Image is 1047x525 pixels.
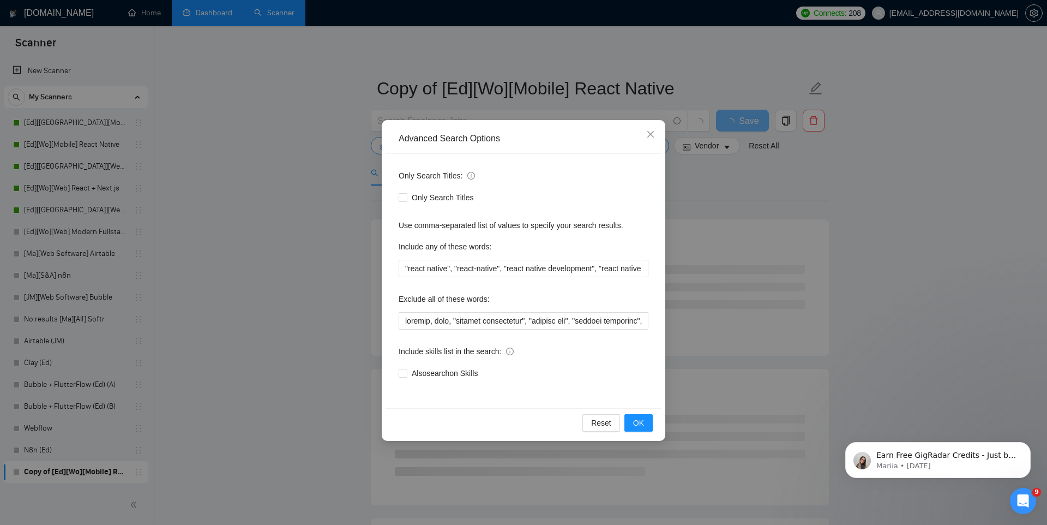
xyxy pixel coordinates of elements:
[399,219,648,231] div: Use comma-separated list of values to specify your search results.
[829,419,1047,496] iframe: Intercom notifications message
[624,414,653,432] button: OK
[407,367,482,379] span: Also search on Skills
[1032,488,1041,497] span: 9
[1010,488,1036,514] iframe: Intercom live chat
[399,290,490,308] label: Exclude all of these words:
[467,172,475,180] span: info-circle
[633,417,644,429] span: OK
[399,170,475,182] span: Only Search Titles:
[582,414,620,432] button: Reset
[399,133,648,145] div: Advanced Search Options
[646,130,655,139] span: close
[399,238,491,255] label: Include any of these words:
[591,417,611,429] span: Reset
[407,192,478,204] span: Only Search Titles
[636,120,665,150] button: Close
[506,348,514,355] span: info-circle
[399,345,514,357] span: Include skills list in the search:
